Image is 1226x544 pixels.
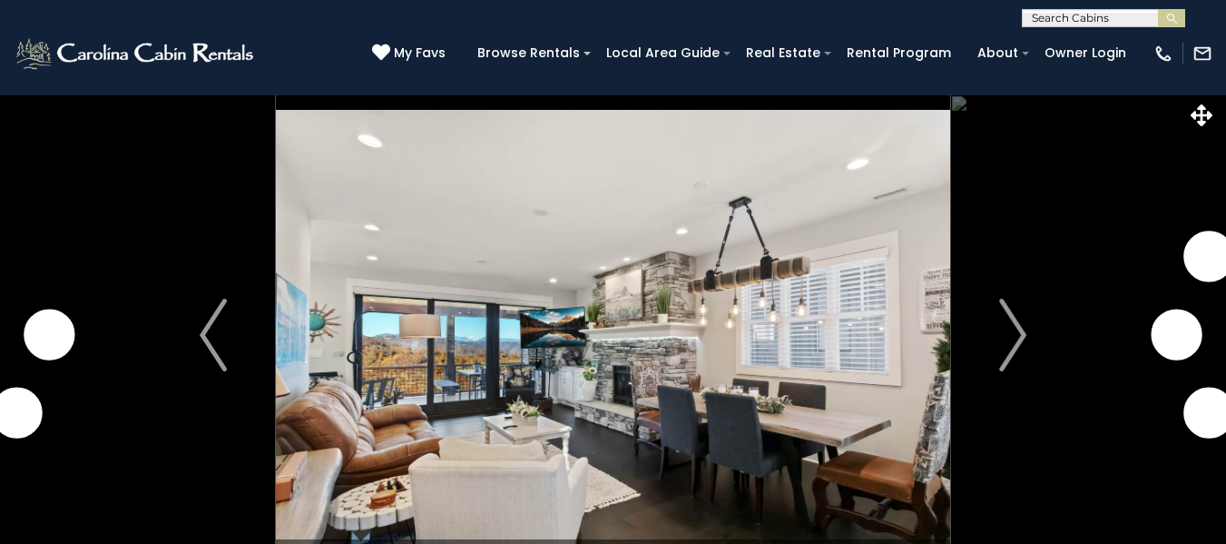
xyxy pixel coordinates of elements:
a: About [968,39,1027,67]
img: arrow [200,299,227,371]
a: My Favs [372,44,450,64]
span: My Favs [394,44,446,63]
img: arrow [999,299,1026,371]
img: mail-regular-white.png [1192,44,1212,64]
img: White-1-2.png [14,35,259,72]
a: Real Estate [737,39,829,67]
a: Owner Login [1035,39,1135,67]
a: Browse Rentals [468,39,589,67]
img: phone-regular-white.png [1153,44,1173,64]
a: Rental Program [838,39,960,67]
a: Local Area Guide [597,39,729,67]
